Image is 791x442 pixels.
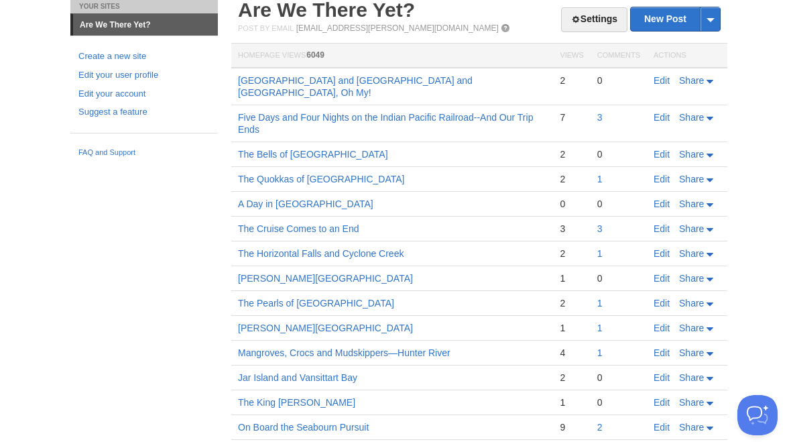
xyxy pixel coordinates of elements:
[78,68,210,82] a: Edit your user profile
[597,223,603,234] a: 3
[238,298,394,309] a: The Pearls of [GEOGRAPHIC_DATA]
[238,24,294,32] span: Post by Email
[560,297,583,309] div: 2
[238,397,355,408] a: The King [PERSON_NAME]
[597,248,603,259] a: 1
[238,75,473,98] a: [GEOGRAPHIC_DATA] and [GEOGRAPHIC_DATA] and [GEOGRAPHIC_DATA], Oh My!
[238,174,404,184] a: The Quokkas of [GEOGRAPHIC_DATA]
[560,372,583,384] div: 2
[238,347,450,358] a: Mangroves, Crocs and Mudskippers—Hunter River
[78,87,210,101] a: Edit your account
[679,199,704,209] span: Share
[654,323,670,333] a: Edit
[238,422,369,433] a: On Board the Seabourn Pursuit
[597,272,640,284] div: 0
[597,396,640,408] div: 0
[560,198,583,210] div: 0
[597,347,603,358] a: 1
[597,198,640,210] div: 0
[679,112,704,123] span: Share
[679,75,704,86] span: Share
[597,422,603,433] a: 2
[560,272,583,284] div: 1
[560,111,583,123] div: 7
[654,347,670,358] a: Edit
[560,421,583,433] div: 9
[679,397,704,408] span: Share
[296,23,499,33] a: [EMAIL_ADDRESS][PERSON_NAME][DOMAIN_NAME]
[560,173,583,185] div: 2
[679,149,704,160] span: Share
[654,397,670,408] a: Edit
[679,273,704,284] span: Share
[238,199,373,209] a: A Day in [GEOGRAPHIC_DATA]
[238,323,413,333] a: [PERSON_NAME][GEOGRAPHIC_DATA]
[647,44,727,68] th: Actions
[654,248,670,259] a: Edit
[654,422,670,433] a: Edit
[553,44,590,68] th: Views
[679,422,704,433] span: Share
[561,7,627,32] a: Settings
[238,372,357,383] a: Jar Island and Vansittart Bay
[597,174,603,184] a: 1
[654,75,670,86] a: Edit
[238,149,388,160] a: The Bells of [GEOGRAPHIC_DATA]
[679,248,704,259] span: Share
[737,395,778,435] iframe: Help Scout Beacon - Open
[560,148,583,160] div: 2
[654,298,670,309] a: Edit
[73,14,218,36] a: Are We There Yet?
[597,323,603,333] a: 1
[654,372,670,383] a: Edit
[591,44,647,68] th: Comments
[78,147,210,159] a: FAQ and Support
[679,347,704,358] span: Share
[631,7,720,31] a: New Post
[679,298,704,309] span: Share
[654,174,670,184] a: Edit
[679,323,704,333] span: Share
[679,223,704,234] span: Share
[679,174,704,184] span: Share
[597,298,603,309] a: 1
[78,105,210,119] a: Suggest a feature
[238,273,413,284] a: [PERSON_NAME][GEOGRAPHIC_DATA]
[238,248,404,259] a: The Horizontal Falls and Cyclone Creek
[679,372,704,383] span: Share
[78,50,210,64] a: Create a new site
[597,148,640,160] div: 0
[231,44,553,68] th: Homepage Views
[654,199,670,209] a: Edit
[597,74,640,87] div: 0
[560,223,583,235] div: 3
[560,396,583,408] div: 1
[597,112,603,123] a: 3
[560,347,583,359] div: 4
[597,372,640,384] div: 0
[654,112,670,123] a: Edit
[560,322,583,334] div: 1
[654,223,670,234] a: Edit
[238,112,533,135] a: Five Days and Four Nights on the Indian Pacific Railroad--And Our Trip Ends
[654,273,670,284] a: Edit
[560,74,583,87] div: 2
[306,50,324,60] span: 6049
[654,149,670,160] a: Edit
[238,223,359,234] a: The Cruise Comes to an End
[560,247,583,260] div: 2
